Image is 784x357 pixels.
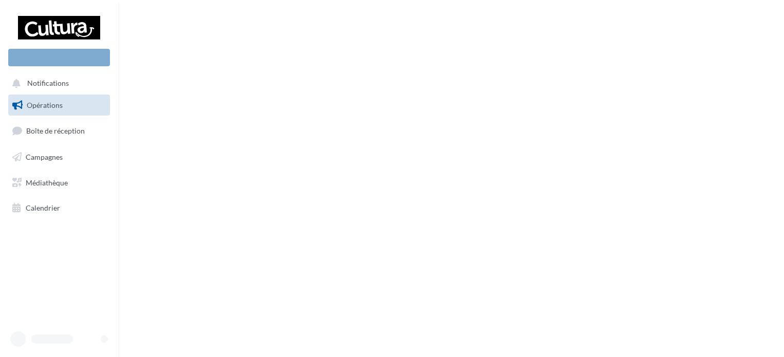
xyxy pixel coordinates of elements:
span: Notifications [27,79,69,88]
a: Boîte de réception [6,120,112,142]
span: Campagnes [26,153,63,161]
div: Nouvelle campagne [8,49,110,66]
a: Opérations [6,95,112,116]
span: Boîte de réception [26,126,85,135]
span: Calendrier [26,203,60,212]
span: Opérations [27,101,63,109]
a: Campagnes [6,146,112,168]
a: Calendrier [6,197,112,219]
a: Médiathèque [6,172,112,194]
span: Médiathèque [26,178,68,186]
